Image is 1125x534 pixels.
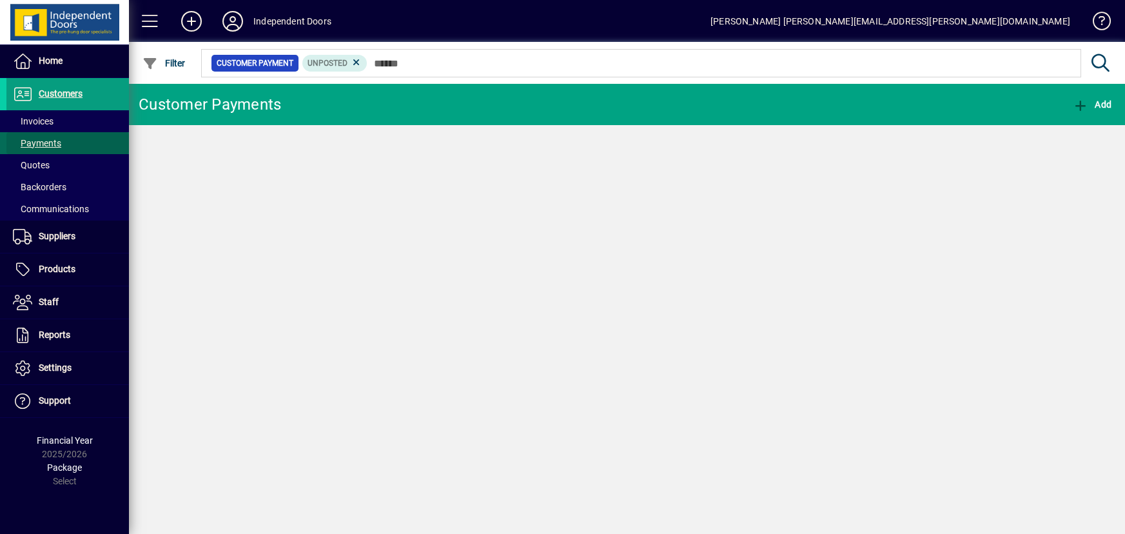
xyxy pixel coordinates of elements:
a: Payments [6,132,129,154]
span: Suppliers [39,231,75,241]
span: Home [39,55,63,66]
a: Quotes [6,154,129,176]
a: Communications [6,198,129,220]
a: Settings [6,352,129,384]
div: Independent Doors [253,11,331,32]
span: Add [1073,99,1111,110]
span: Filter [142,58,186,68]
span: Payments [13,138,61,148]
button: Profile [212,10,253,33]
span: Reports [39,330,70,340]
div: [PERSON_NAME] [PERSON_NAME][EMAIL_ADDRESS][PERSON_NAME][DOMAIN_NAME] [710,11,1070,32]
a: Products [6,253,129,286]
span: Staff [39,297,59,307]
button: Add [171,10,212,33]
span: Support [39,395,71,406]
span: Backorders [13,182,66,192]
span: Products [39,264,75,274]
a: Invoices [6,110,129,132]
span: Financial Year [37,435,93,446]
a: Support [6,385,129,417]
a: Knowledge Base [1083,3,1109,44]
span: Quotes [13,160,50,170]
a: Backorders [6,176,129,198]
span: Unposted [308,59,347,68]
button: Add [1070,93,1115,116]
span: Invoices [13,116,54,126]
span: Customers [39,88,83,99]
span: Communications [13,204,89,214]
a: Staff [6,286,129,319]
button: Filter [139,52,189,75]
a: Reports [6,319,129,351]
mat-chip: Customer Payment Status: Unposted [302,55,367,72]
div: Customer Payments [139,94,281,115]
a: Suppliers [6,221,129,253]
span: Customer Payment [217,57,293,70]
a: Home [6,45,129,77]
span: Package [47,462,82,473]
span: Settings [39,362,72,373]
